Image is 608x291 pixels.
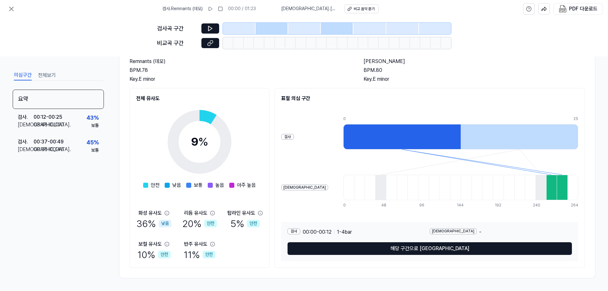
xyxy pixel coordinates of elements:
[34,138,64,146] div: 00:37 - 00:49
[288,228,300,234] div: 검사
[162,6,203,12] span: 검사 . Remnants (데모)
[182,217,217,230] div: 20 %
[91,123,99,129] div: 보통
[38,70,56,80] button: 전체보기
[281,6,337,12] span: [DEMOGRAPHIC_DATA] . [PERSON_NAME]
[184,248,215,261] div: 11 %
[13,90,104,109] div: 요약
[495,203,506,208] div: 192
[86,113,99,123] div: 43 %
[194,181,203,189] span: 보통
[541,6,547,12] img: share
[303,228,332,236] span: 00:00 - 00:12
[281,134,294,140] div: 검사
[215,181,224,189] span: 높음
[130,75,351,83] div: Key. E minor
[18,113,34,121] div: 검사 .
[184,240,207,248] div: 반주 유사도
[523,3,535,15] button: help
[430,228,477,234] div: [DEMOGRAPHIC_DATA]
[354,6,375,12] div: 비교 음악 듣기
[559,5,567,13] img: PDF Download
[571,203,578,208] div: 264
[18,146,34,153] div: [DEMOGRAPHIC_DATA] .
[184,209,207,217] div: 리듬 유사도
[138,209,162,217] div: 화성 유사도
[237,181,256,189] span: 아주 높음
[227,209,255,217] div: 탑라인 유사도
[172,181,181,189] span: 낮음
[157,24,198,33] div: 검사곡 구간
[343,116,461,122] div: 0
[364,75,585,83] div: Key. E minor
[86,138,99,147] div: 45 %
[34,146,64,153] div: 00:36 - 00:48
[157,39,198,48] div: 비교곡 구간
[381,203,392,208] div: 48
[34,121,64,129] div: 03:48 - 04:00
[281,185,328,191] div: [DEMOGRAPHIC_DATA]
[191,133,208,150] div: 9
[526,6,532,12] svg: help
[14,70,32,80] button: 의심구간
[457,203,468,208] div: 144
[18,138,34,146] div: 검사 .
[34,113,62,121] div: 00:12 - 00:25
[91,147,99,154] div: 보통
[198,135,208,149] span: %
[231,217,260,230] div: 5 %
[204,220,217,227] div: 안전
[130,66,351,74] div: BPM. 78
[130,58,351,65] h2: Remnants (데모)
[158,251,171,258] div: 안전
[137,248,171,261] div: 10 %
[337,228,352,236] span: 1 - 4 bar
[345,4,379,13] button: 비교 음악 듣기
[136,217,171,230] div: 36 %
[203,251,215,258] div: 안전
[288,242,572,255] button: 해당 구간으로 [GEOGRAPHIC_DATA]
[281,95,578,102] h2: 표절 의심 구간
[569,5,598,13] div: PDF 다운로드
[558,3,599,14] button: PDF 다운로드
[364,58,585,65] h2: [PERSON_NAME]
[138,240,162,248] div: 보컬 유사도
[247,220,260,227] div: 안전
[573,116,578,122] div: 25
[228,6,256,12] div: 00:00 / 01:23
[136,95,263,102] h2: 전체 유사도
[343,203,354,208] div: 0
[430,228,572,236] div: -
[159,220,171,227] div: 낮음
[419,203,430,208] div: 96
[151,181,160,189] span: 안전
[18,121,34,129] div: [DEMOGRAPHIC_DATA] .
[533,203,544,208] div: 240
[364,66,585,74] div: BPM. 80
